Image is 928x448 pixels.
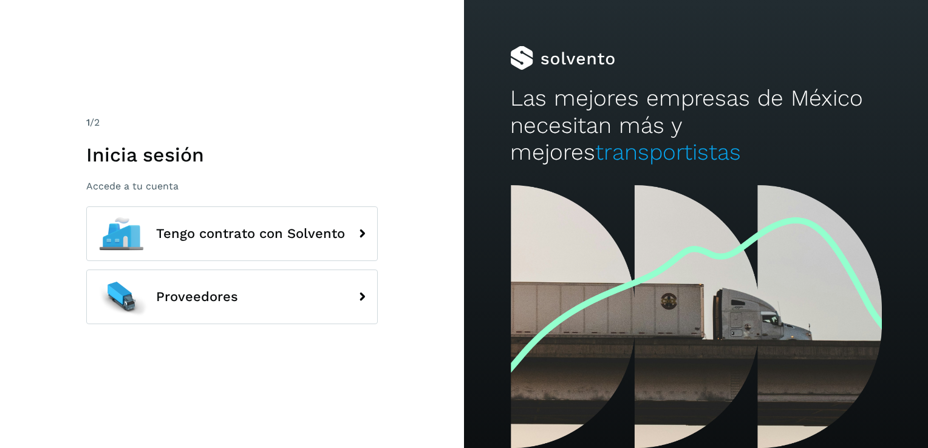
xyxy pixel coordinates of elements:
span: Tengo contrato con Solvento [156,226,345,241]
div: /2 [86,115,378,130]
span: 1 [86,117,90,128]
span: transportistas [595,139,741,165]
h1: Inicia sesión [86,143,378,166]
p: Accede a tu cuenta [86,180,378,192]
button: Tengo contrato con Solvento [86,206,378,261]
button: Proveedores [86,270,378,324]
h2: Las mejores empresas de México necesitan más y mejores [510,85,881,166]
span: Proveedores [156,290,238,304]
